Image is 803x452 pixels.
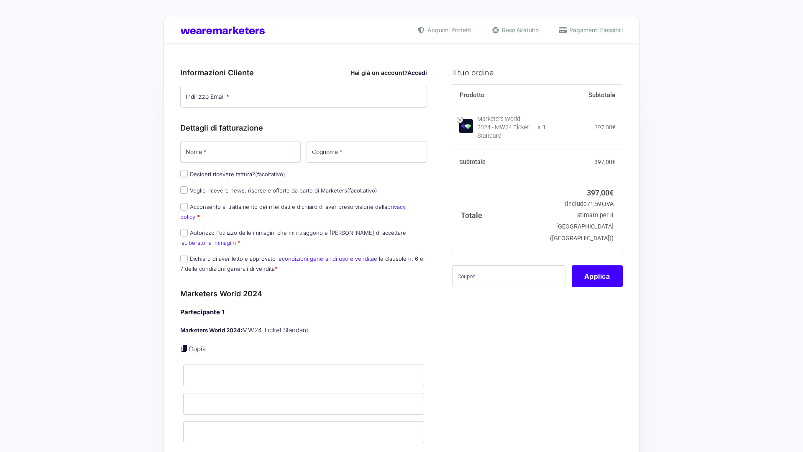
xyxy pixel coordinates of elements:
h3: Dettagli di fatturazione [180,122,427,134]
bdi: 397,00 [594,159,616,165]
span: Reso Gratuito [500,26,539,34]
span: (facoltativo) [255,171,285,177]
div: Hai già un account? [350,68,427,77]
input: Coupon [452,265,565,287]
span: Acquisti Protetti [425,26,471,34]
a: privacy policy [180,203,406,220]
span: (facoltativo) [347,187,377,194]
a: Copia i dettagli dell'acquirente [180,344,189,353]
a: Liberatoria immagini [184,239,236,246]
th: Totale [452,176,546,255]
th: Subtotale [452,149,546,176]
input: Nome * [180,141,301,163]
label: Acconsento al trattamento dei miei dati e dichiaro di aver preso visione della [180,203,406,220]
h3: Informazioni Cliente [180,67,427,78]
th: Prodotto [452,85,546,106]
small: (include IVA stimato per il [GEOGRAPHIC_DATA] ([GEOGRAPHIC_DATA])) [550,200,614,242]
input: Autorizzo l'utilizzo delle immagini che mi ritraggono e [PERSON_NAME] di accettare laLiberatoria ... [180,229,188,236]
label: Autorizzo l'utilizzo delle immagini che mi ritraggono e [PERSON_NAME] di accettare la [180,229,406,246]
input: Acconsento al trattamento dei miei dati e dichiaro di aver preso visione dellaprivacy policy [180,203,188,211]
a: Copia [189,345,206,353]
strong: × 1 [537,123,546,132]
a: Accedi [407,69,427,76]
input: Desideri ricevere fattura?(facoltativo) [180,170,188,177]
bdi: 397,00 [587,188,614,197]
label: Voglio ricevere news, risorse e offerte da parte di Marketers [180,187,377,194]
button: Applica [572,265,623,287]
div: Marketers World 2024 - MW24 Ticket Standard [477,115,532,140]
span: € [601,200,605,208]
img: Marketers World 2024 - MW24 Ticket Standard [459,119,473,133]
p: MW24 Ticket Standard [180,326,427,335]
label: Desideri ricevere fattura? [180,171,285,177]
th: Subtotale [546,85,623,106]
input: Voglio ricevere news, risorse e offerte da parte di Marketers(facoltativo) [180,186,188,194]
span: € [609,188,614,197]
span: € [612,124,616,131]
h4: Partecipante 1 [180,308,427,317]
bdi: 397,00 [594,124,616,131]
h3: Il tuo ordine [452,67,623,78]
input: Dichiaro di aver letto e approvato lecondizioni generali di uso e venditae le clausole n. 6 e 7 d... [180,255,188,262]
a: condizioni generali di uso e vendita [282,255,374,262]
h3: Marketers World 2024 [180,288,427,299]
label: Dichiaro di aver letto e approvato le e le clausole n. 6 e 7 delle condizioni generali di vendita [180,255,423,272]
span: 71,59 [587,200,605,208]
strong: Marketers World 2024: [180,327,242,334]
input: Cognome * [307,141,427,163]
span: Pagamenti Flessibili [567,26,623,34]
input: Indirizzo Email * [180,86,427,108]
span: € [612,159,616,165]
